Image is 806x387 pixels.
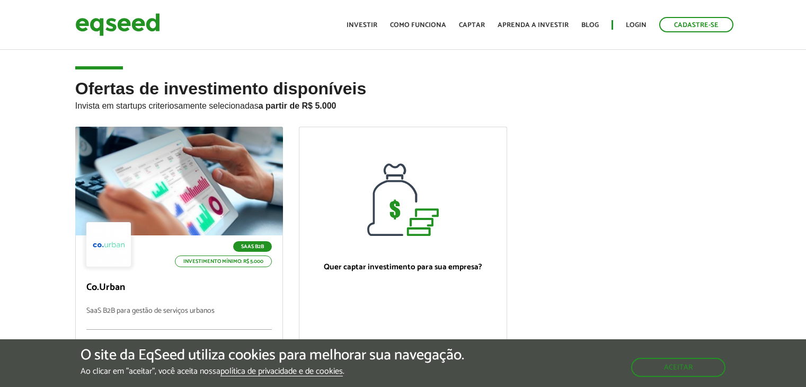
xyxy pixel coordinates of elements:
[75,80,731,127] h2: Ofertas de investimento disponíveis
[259,101,336,110] strong: a partir de R$ 5.000
[81,366,464,376] p: Ao clicar em "aceitar", você aceita nossa .
[175,256,272,267] p: Investimento mínimo: R$ 5.000
[220,367,343,376] a: política de privacidade e de cookies
[626,22,646,29] a: Login
[75,11,160,39] img: EqSeed
[631,358,725,377] button: Aceitar
[86,282,272,294] p: Co.Urban
[390,22,446,29] a: Como funciona
[659,17,733,32] a: Cadastre-se
[459,22,485,29] a: Captar
[81,347,464,364] h5: O site da EqSeed utiliza cookies para melhorar sua navegação.
[498,22,569,29] a: Aprenda a investir
[581,22,599,29] a: Blog
[233,241,272,252] p: SaaS B2B
[75,98,731,111] p: Invista em startups criteriosamente selecionadas
[347,22,377,29] a: Investir
[86,307,272,330] p: SaaS B2B para gestão de serviços urbanos
[310,262,496,272] p: Quer captar investimento para sua empresa?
